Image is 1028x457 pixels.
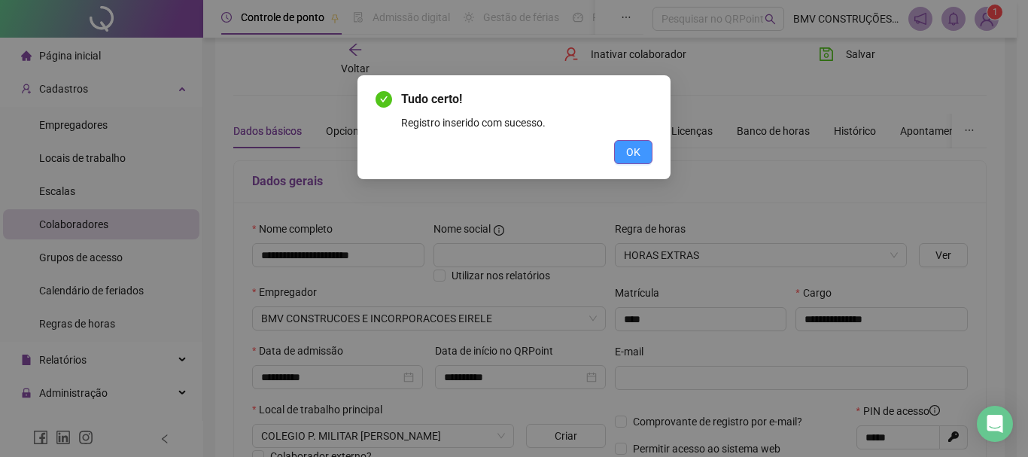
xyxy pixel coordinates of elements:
div: Open Intercom Messenger [977,406,1013,442]
span: check-circle [376,91,392,108]
span: Registro inserido com sucesso. [401,117,546,129]
button: OK [614,140,652,164]
span: Tudo certo! [401,92,462,106]
span: OK [626,144,640,160]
